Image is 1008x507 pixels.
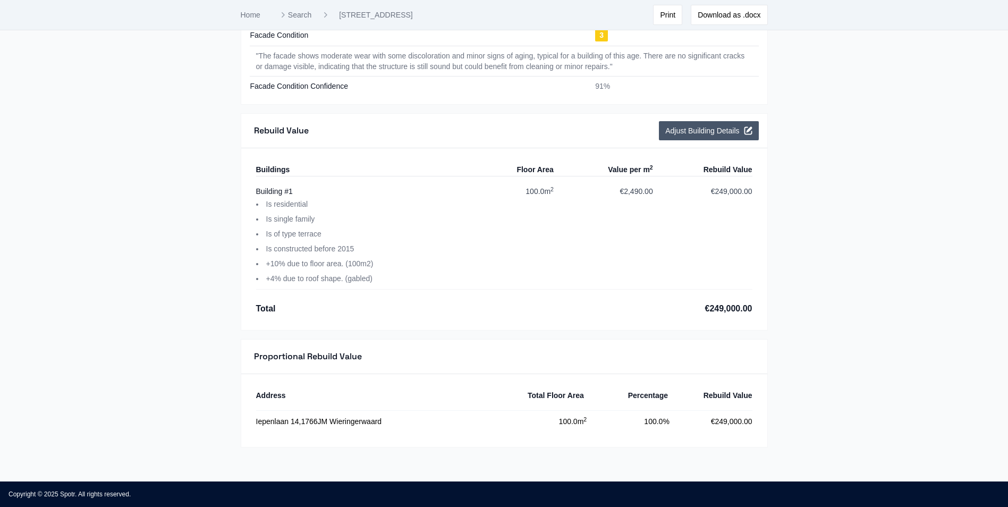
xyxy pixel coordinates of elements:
[659,121,758,140] button: Adjust Building Details
[509,389,584,402] div: Total Floor Area
[254,350,362,363] h3: Proportional Rebuild Value
[256,242,426,255] li: Is constructed before 2015
[256,257,426,270] li: +10% due to floor area. (100m2)
[250,46,759,77] td: " The facade shows moderate wear with some discoloration and minor signs of aging, typical for a ...
[691,5,767,25] button: Download as .docx
[277,10,311,20] a: Search
[705,302,752,315] div: €249,000.00
[241,11,260,19] a: Home
[256,213,426,225] li: Is single family
[704,163,752,176] div: Rebuild Value
[711,185,752,285] div: €249,000.00
[595,29,608,41] span: 3
[676,389,752,402] div: Rebuild Value
[587,415,670,428] div: 100.0%
[620,185,653,285] div: €2,490.00
[583,416,587,422] sup: 2
[650,164,653,171] sup: 2
[256,415,504,428] div: Iepenlaan 14 , 1766JM Wieringerwaard
[589,77,758,96] td: 91%
[554,163,653,176] div: Value per m
[670,415,752,428] div: €249,000.00
[256,198,426,210] li: Is residential
[504,415,587,428] div: 100.0 m
[339,10,412,20] a: [STREET_ADDRESS]
[653,5,682,25] button: Print
[256,163,455,176] div: Buildings
[454,163,554,176] div: Floor Area
[256,272,426,285] li: +4% due to roof shape. (gabled)
[256,185,455,198] div: Building # 1
[256,389,500,402] div: Address
[592,389,668,402] div: Percentage
[254,124,309,137] h3: Rebuild Value
[256,302,276,315] div: Total
[256,227,426,240] li: Is of type terrace
[250,24,589,46] td: Facade Condition
[250,77,589,96] td: Facade Condition Confidence
[550,186,554,192] sup: 2
[526,185,554,285] div: 100.0 m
